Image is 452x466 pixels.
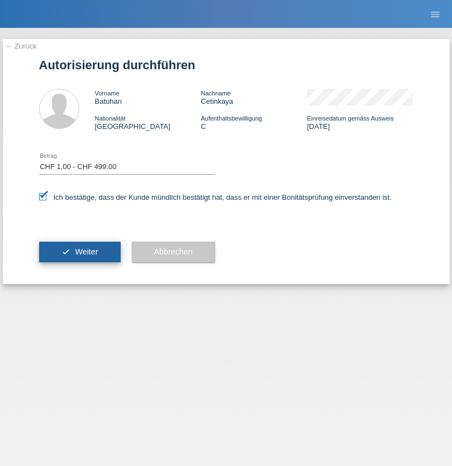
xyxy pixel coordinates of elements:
[95,114,201,131] div: [GEOGRAPHIC_DATA]
[201,90,230,97] span: Nachname
[95,115,126,122] span: Nationalität
[154,247,193,256] span: Abbrechen
[132,242,215,263] button: Abbrechen
[201,89,307,105] div: Cetinkaya
[201,114,307,131] div: C
[430,9,441,20] i: menu
[61,247,70,256] i: check
[95,89,201,105] div: Batuhan
[6,42,37,50] a: ← Zurück
[39,58,413,72] h1: Autorisierung durchführen
[39,242,121,263] button: check Weiter
[307,114,413,131] div: [DATE]
[424,11,446,17] a: menu
[201,115,261,122] span: Aufenthaltsbewilligung
[95,90,120,97] span: Vorname
[75,247,98,256] span: Weiter
[39,193,392,201] label: Ich bestätige, dass der Kunde mündlich bestätigt hat, dass er mit einer Bonitätsprüfung einversta...
[307,115,393,122] span: Einreisedatum gemäss Ausweis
